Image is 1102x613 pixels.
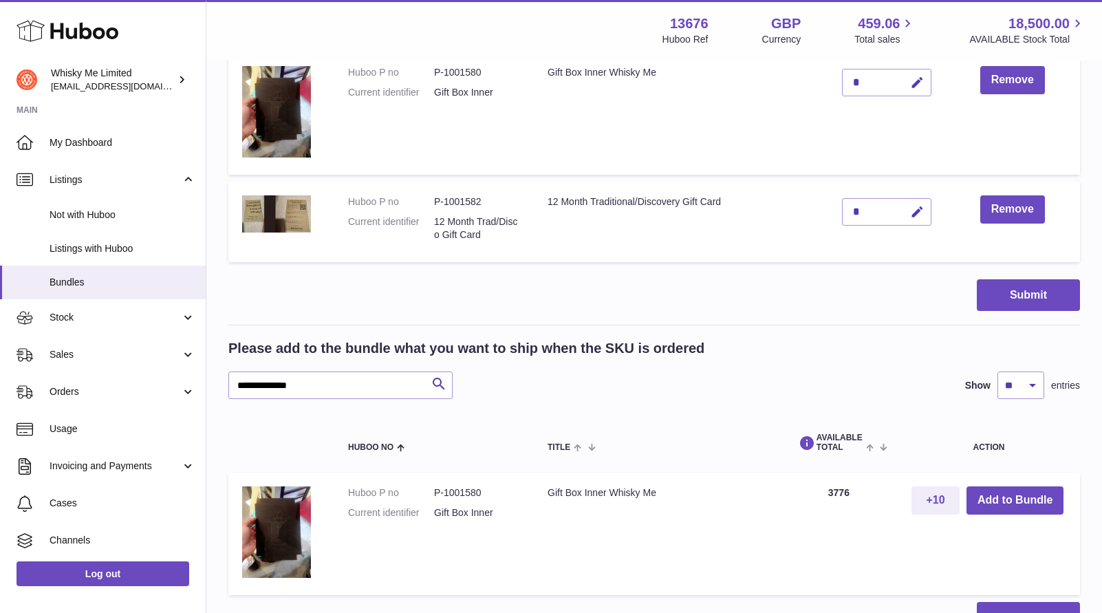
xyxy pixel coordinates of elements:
[50,460,181,473] span: Invoicing and Payments
[228,339,704,358] h2: Please add to the bundle what you want to ship when the SKU is ordered
[50,422,195,435] span: Usage
[898,420,1080,465] th: Action
[780,473,898,595] td: 3776
[17,561,189,586] a: Log out
[794,433,863,451] span: AVAILABLE Total
[771,14,801,33] strong: GBP
[348,443,393,452] span: Huboo no
[534,182,828,262] td: 12 Month Traditional/Discovery Gift Card
[977,279,1080,312] button: Submit
[965,379,991,392] label: Show
[534,473,780,595] td: Gift Box Inner Whisky Me
[50,385,181,398] span: Orders
[434,215,520,241] dd: 12 Month Trad/Disco Gift Card
[762,33,801,46] div: Currency
[348,66,434,79] dt: Huboo P no
[50,534,195,547] span: Channels
[1008,14,1070,33] span: 18,500.00
[50,348,181,361] span: Sales
[348,195,434,208] dt: Huboo P no
[854,14,916,46] a: 459.06 Total sales
[534,52,828,175] td: Gift Box Inner Whisky Me
[17,69,37,90] img: orders@whiskyshop.com
[434,86,520,99] dd: Gift Box Inner
[980,66,1045,94] button: Remove
[51,80,202,92] span: [EMAIL_ADDRESS][DOMAIN_NAME]
[51,67,175,93] div: Whisky Me Limited
[670,14,709,33] strong: 13676
[50,497,195,510] span: Cases
[662,33,709,46] div: Huboo Ref
[911,486,960,515] button: +10
[434,506,520,519] dd: Gift Box Inner
[434,486,520,499] dd: P-1001580
[348,506,434,519] dt: Current identifier
[50,208,195,222] span: Not with Huboo
[966,486,1063,515] button: Add to Bundle
[242,66,311,158] img: Gift Box Inner Whisky Me
[50,276,195,289] span: Bundles
[348,86,434,99] dt: Current identifier
[50,136,195,149] span: My Dashboard
[50,311,181,324] span: Stock
[242,195,311,233] img: 12 Month Traditional/Discovery Gift Card
[548,443,570,452] span: Title
[1051,379,1080,392] span: entries
[434,195,520,208] dd: P-1001582
[348,486,434,499] dt: Huboo P no
[969,33,1085,46] span: AVAILABLE Stock Total
[242,486,311,578] img: Gift Box Inner Whisky Me
[348,215,434,241] dt: Current identifier
[434,66,520,79] dd: P-1001580
[50,242,195,255] span: Listings with Huboo
[980,195,1045,224] button: Remove
[858,14,900,33] span: 459.06
[50,173,181,186] span: Listings
[854,33,916,46] span: Total sales
[969,14,1085,46] a: 18,500.00 AVAILABLE Stock Total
